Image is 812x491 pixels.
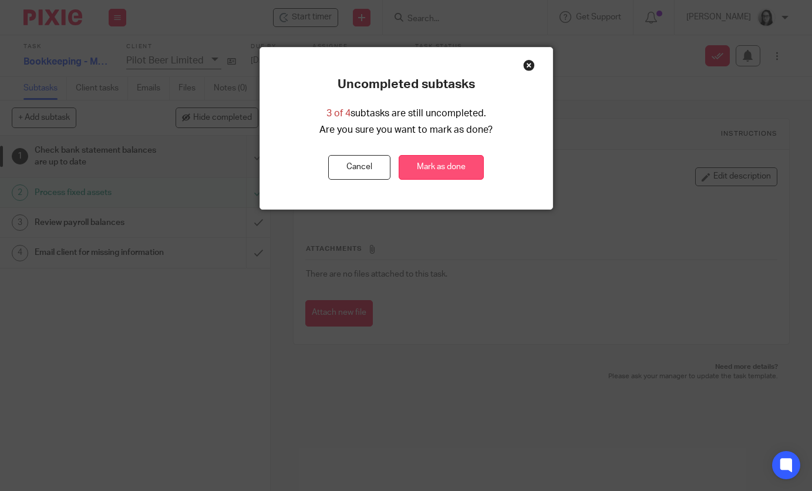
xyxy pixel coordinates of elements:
button: Mark as done [399,155,484,180]
p: Are you sure you want to mark as done? [319,123,493,137]
p: subtasks are still uncompleted. [326,107,486,120]
button: Cancel [328,155,390,180]
p: Uncompleted subtasks [338,77,475,92]
span: 3 of 4 [326,109,351,118]
button: Close modal [523,59,535,71]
